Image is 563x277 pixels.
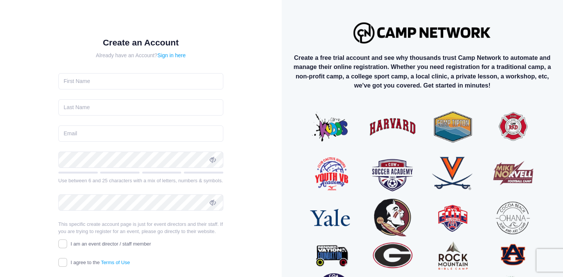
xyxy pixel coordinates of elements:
[58,38,223,48] h1: Create an Account
[58,177,223,185] div: Use between 6 and 25 characters with a mix of letters, numbers & symbols.
[58,221,223,235] p: This specific create account page is just for event directors and their staff. If you are trying ...
[157,52,186,58] a: Sign in here
[58,125,223,142] input: Email
[71,260,130,265] span: I agree to the
[58,239,67,248] input: I am an event director / staff member
[58,258,67,267] input: I agree to theTerms of Use
[71,241,151,247] span: I am an event director / staff member
[288,53,557,90] p: Create a free trial account and see why thousands trust Camp Network to automate and manage their...
[58,99,223,116] input: Last Name
[58,52,223,59] div: Already have an Account?
[350,19,495,47] img: Logo
[58,73,223,89] input: First Name
[101,260,130,265] a: Terms of Use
